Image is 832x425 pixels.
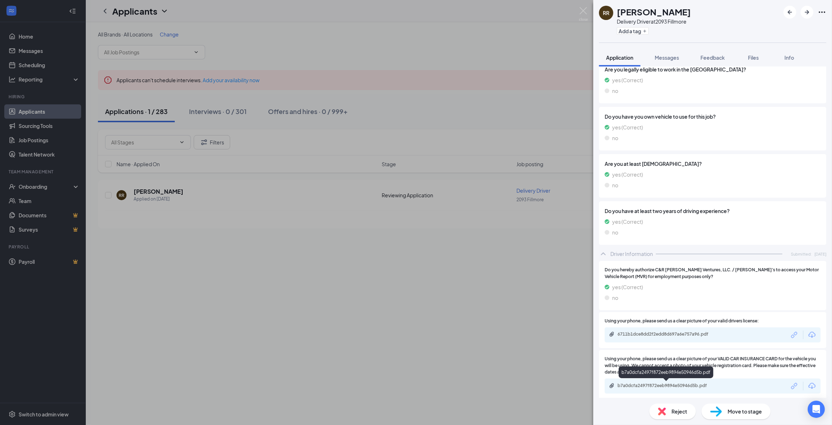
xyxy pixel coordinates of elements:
[609,383,725,390] a: Paperclipb7a0dcfa2497f872eeb9894e50946d5b.pdf
[748,54,759,61] span: Files
[728,407,762,415] span: Move to stage
[801,6,813,19] button: ArrowRight
[784,54,794,61] span: Info
[791,251,812,257] span: Submitted:
[605,160,821,168] span: Are you at least [DEMOGRAPHIC_DATA]?
[599,249,608,258] svg: ChevronUp
[609,331,615,337] svg: Paperclip
[609,383,615,389] svg: Paperclip
[612,218,643,226] span: yes (Correct)
[612,283,643,291] span: yes (Correct)
[612,228,618,236] span: no
[605,318,759,325] span: Using your phone, please send us a clear picture of your valid drivers license:
[612,171,643,178] span: yes (Correct)
[617,18,691,25] div: Delivery Driver at 2093 Fillmore
[612,181,618,189] span: no
[814,251,826,257] span: [DATE]
[606,54,633,61] span: Application
[808,382,816,390] svg: Download
[808,401,825,418] div: Open Intercom Messenger
[808,331,816,339] svg: Download
[605,65,821,73] span: Are you legally eligible to work in the [GEOGRAPHIC_DATA]?
[619,366,713,378] div: b7a0dcfa2497f872eeb9894e50946d5b.pdf
[612,123,643,131] span: yes (Correct)
[618,331,718,337] div: 6711b1dce8dd2f2edd8d697a6e757a96.pdf
[618,383,718,389] div: b7a0dcfa2497f872eeb9894e50946d5b.pdf
[818,8,826,16] svg: Ellipses
[610,250,653,257] div: Driver Information
[700,54,725,61] span: Feedback
[786,8,794,16] svg: ArrowLeftNew
[790,330,799,340] svg: Link
[605,207,821,215] span: Do you have at least two years of driving experience?
[609,331,725,338] a: Paperclip6711b1dce8dd2f2edd8d697a6e757a96.pdf
[605,356,821,376] span: Using your phone, please send us a clear picture of your VALID CAR INSURANCE CARD for the vehicle...
[612,294,618,302] span: no
[617,6,691,18] h1: [PERSON_NAME]
[605,267,821,280] span: Do you hereby authorize C&R [PERSON_NAME] Ventures, LLC. / [PERSON_NAME]'s to access your Motor V...
[790,381,799,391] svg: Link
[612,87,618,95] span: no
[603,9,609,16] div: RR
[612,134,618,142] span: no
[803,8,811,16] svg: ArrowRight
[783,6,796,19] button: ArrowLeftNew
[617,27,649,35] button: PlusAdd a tag
[655,54,679,61] span: Messages
[672,407,687,415] span: Reject
[605,113,821,120] span: Do you have you own vehicle to use for this job?
[643,29,647,33] svg: Plus
[612,76,643,84] span: yes (Correct)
